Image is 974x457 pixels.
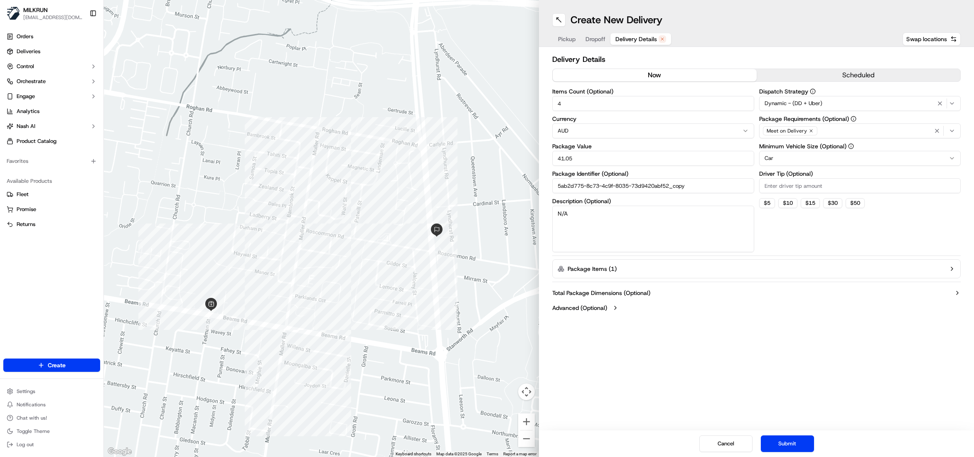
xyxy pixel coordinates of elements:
[759,96,961,111] button: Dynamic - (DD + Uber)
[553,69,757,81] button: now
[7,7,20,20] img: MILKRUN
[759,171,961,177] label: Driver Tip (Optional)
[759,123,961,138] button: Meet on Delivery
[552,206,754,252] textarea: N/A
[17,78,46,85] span: Orchestrate
[848,143,854,149] button: Minimum Vehicle Size (Optional)
[552,178,754,193] input: Enter package identifier
[17,428,50,435] span: Toggle Theme
[571,13,662,27] h1: Create New Delivery
[3,412,100,424] button: Chat with us!
[518,413,535,430] button: Zoom in
[3,155,100,168] div: Favorites
[7,206,97,213] a: Promise
[3,30,100,43] a: Orders
[17,33,33,40] span: Orders
[823,198,842,208] button: $30
[801,198,820,208] button: $15
[17,191,29,198] span: Fleet
[585,35,605,43] span: Dropoff
[3,203,100,216] button: Promise
[17,401,46,408] span: Notifications
[615,35,657,43] span: Delivery Details
[759,116,961,122] label: Package Requirements (Optional)
[3,135,100,148] a: Product Catalog
[552,151,754,166] input: Enter package value
[3,45,100,58] a: Deliveries
[3,218,100,231] button: Returns
[767,128,807,134] span: Meet on Delivery
[3,174,100,188] div: Available Products
[778,198,797,208] button: $10
[759,198,775,208] button: $5
[106,446,133,457] img: Google
[3,359,100,372] button: Create
[759,88,961,94] label: Dispatch Strategy
[17,415,47,421] span: Chat with us!
[552,289,650,297] label: Total Package Dimensions (Optional)
[3,105,100,118] a: Analytics
[17,48,40,55] span: Deliveries
[3,90,100,103] button: Engage
[906,35,947,43] span: Swap locations
[810,88,816,94] button: Dispatch Strategy
[7,191,97,198] a: Fleet
[3,399,100,410] button: Notifications
[17,221,35,228] span: Returns
[765,100,822,107] span: Dynamic - (DD + Uber)
[503,452,536,456] a: Report a map error
[552,304,607,312] label: Advanced (Optional)
[3,75,100,88] button: Orchestrate
[3,188,100,201] button: Fleet
[3,120,100,133] button: Nash AI
[3,60,100,73] button: Control
[487,452,498,456] a: Terms (opens in new tab)
[396,451,431,457] button: Keyboard shortcuts
[17,63,34,70] span: Control
[552,304,961,312] button: Advanced (Optional)
[436,452,482,456] span: Map data ©2025 Google
[3,439,100,450] button: Log out
[106,446,133,457] a: Open this area in Google Maps (opens a new window)
[23,14,83,21] button: [EMAIL_ADDRESS][DOMAIN_NAME]
[851,116,856,122] button: Package Requirements (Optional)
[17,138,57,145] span: Product Catalog
[759,143,961,149] label: Minimum Vehicle Size (Optional)
[761,435,814,452] button: Submit
[17,93,35,100] span: Engage
[757,69,961,81] button: scheduled
[17,388,35,395] span: Settings
[552,96,754,111] input: Enter number of items
[568,265,617,273] label: Package Items ( 1 )
[3,425,100,437] button: Toggle Theme
[759,178,961,193] input: Enter driver tip amount
[552,88,754,94] label: Items Count (Optional)
[17,441,34,448] span: Log out
[552,143,754,149] label: Package Value
[7,221,97,228] a: Returns
[3,386,100,397] button: Settings
[552,54,961,65] h2: Delivery Details
[17,123,35,130] span: Nash AI
[558,35,576,43] span: Pickup
[17,206,36,213] span: Promise
[552,289,961,297] button: Total Package Dimensions (Optional)
[552,116,754,122] label: Currency
[3,3,86,23] button: MILKRUNMILKRUN[EMAIL_ADDRESS][DOMAIN_NAME]
[23,6,48,14] button: MILKRUN
[17,108,39,115] span: Analytics
[903,32,961,46] button: Swap locations
[552,198,754,204] label: Description (Optional)
[552,171,754,177] label: Package Identifier (Optional)
[552,259,961,278] button: Package Items (1)
[846,198,865,208] button: $50
[518,430,535,447] button: Zoom out
[48,361,66,369] span: Create
[518,383,535,400] button: Map camera controls
[699,435,753,452] button: Cancel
